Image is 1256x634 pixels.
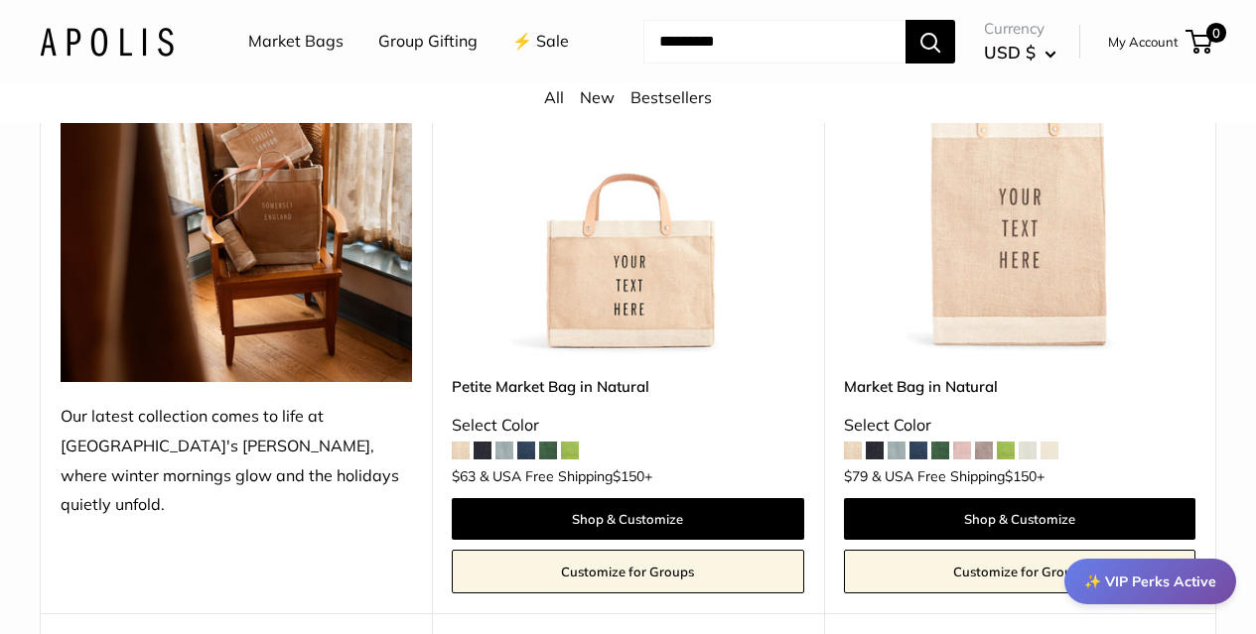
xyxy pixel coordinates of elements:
img: Market Bag in Natural [844,4,1195,355]
span: & USA Free Shipping + [872,469,1045,483]
img: Petite Market Bag in Natural [452,4,803,355]
span: $63 [452,467,476,485]
span: $150 [613,467,644,485]
button: USD $ [984,37,1056,68]
span: $150 [1005,467,1037,485]
a: Petite Market Bag in Natural [452,375,803,398]
a: Shop & Customize [844,498,1195,540]
img: Apolis [40,27,174,56]
a: New [580,87,615,107]
div: Our latest collection comes to life at [GEOGRAPHIC_DATA]'s [PERSON_NAME], where winter mornings g... [61,402,412,521]
span: USD $ [984,42,1036,63]
span: & USA Free Shipping + [480,469,652,483]
a: 0 [1187,30,1212,54]
a: Shop & Customize [452,498,803,540]
div: Select Color [844,411,1195,441]
button: Search [906,20,955,63]
a: Customize for Groups [844,550,1195,593]
div: Select Color [452,411,803,441]
img: Our latest collection comes to life at UK's Estelle Manor, where winter mornings glow and the hol... [61,4,412,382]
a: Market Bag in NaturalMarket Bag in Natural [844,4,1195,355]
input: Search... [643,20,906,63]
a: All [544,87,564,107]
a: Market Bags [248,27,344,57]
span: $79 [844,467,868,485]
a: ⚡️ Sale [512,27,569,57]
a: Customize for Groups [452,550,803,593]
div: ✨ VIP Perks Active [1064,559,1236,604]
span: Currency [984,15,1056,43]
a: Bestsellers [630,87,712,107]
a: Petite Market Bag in NaturalPetite Market Bag in Natural [452,4,803,355]
a: Market Bag in Natural [844,375,1195,398]
span: 0 [1206,23,1226,43]
a: Group Gifting [378,27,478,57]
a: My Account [1108,30,1179,54]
